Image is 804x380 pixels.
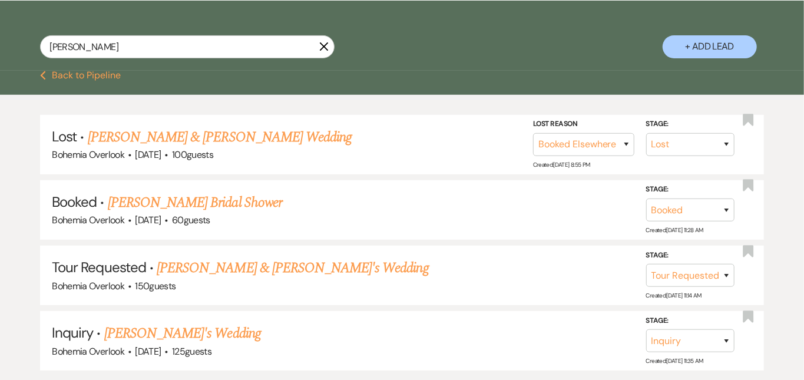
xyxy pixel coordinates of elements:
[52,148,124,161] span: Bohemia Overlook
[40,71,121,80] button: Back to Pipeline
[52,258,146,276] span: Tour Requested
[172,345,211,358] span: 125 guests
[104,323,261,344] a: [PERSON_NAME]'s Wedding
[533,118,634,131] label: Lost Reason
[646,249,734,262] label: Stage:
[52,345,124,358] span: Bohemia Overlook
[646,118,734,131] label: Stage:
[135,345,161,358] span: [DATE]
[646,226,703,234] span: Created: [DATE] 11:28 AM
[135,280,176,292] span: 150 guests
[157,257,429,279] a: [PERSON_NAME] & [PERSON_NAME]'s Wedding
[40,35,335,58] input: Search by name, event date, email address or phone number
[646,357,703,365] span: Created: [DATE] 11:35 AM
[172,148,213,161] span: 100 guests
[663,35,757,58] button: + Add Lead
[646,183,734,196] label: Stage:
[52,214,124,226] span: Bohemia Overlook
[88,127,352,148] a: [PERSON_NAME] & [PERSON_NAME] Wedding
[52,280,124,292] span: Bohemia Overlook
[52,193,97,211] span: Booked
[646,315,734,328] label: Stage:
[52,323,93,342] span: Inquiry
[135,214,161,226] span: [DATE]
[135,148,161,161] span: [DATE]
[533,161,590,168] span: Created: [DATE] 8:55 PM
[108,192,282,213] a: [PERSON_NAME] Bridal Shower
[172,214,210,226] span: 60 guests
[52,127,77,146] span: Lost
[646,292,702,299] span: Created: [DATE] 11:14 AM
